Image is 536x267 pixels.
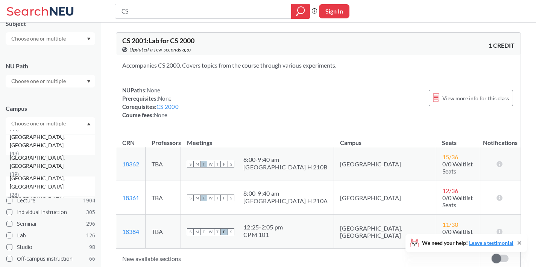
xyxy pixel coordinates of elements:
[89,255,95,263] span: 66
[334,215,436,249] td: [GEOGRAPHIC_DATA], [GEOGRAPHIC_DATA]
[291,4,310,19] div: magnifying glass
[442,153,458,160] span: 15 / 36
[319,4,349,18] button: Sign In
[200,228,207,235] span: T
[194,228,200,235] span: M
[489,41,515,50] span: 1 CREDIT
[8,77,71,86] input: Choose one or multiple
[6,32,95,45] div: Dropdown arrow
[422,240,513,246] span: We need your help!
[10,133,95,149] span: [GEOGRAPHIC_DATA], [GEOGRAPHIC_DATA]
[10,195,95,211] span: [GEOGRAPHIC_DATA], [GEOGRAPHIC_DATA]
[86,231,95,240] span: 126
[6,20,95,28] div: Subject
[228,195,234,201] span: S
[146,147,181,181] td: TBA
[6,231,95,240] label: Lab
[87,122,91,125] svg: Dropdown arrow
[154,112,167,118] span: None
[187,161,194,167] span: S
[243,231,283,238] div: CPM 101
[156,103,179,110] a: CS 2000
[228,161,234,167] span: S
[214,228,221,235] span: T
[480,131,520,147] th: Notifications
[87,38,91,41] svg: Dropdown arrow
[228,228,234,235] span: S
[194,161,200,167] span: M
[442,187,458,194] span: 12 / 36
[442,221,458,228] span: 11 / 30
[6,117,95,130] div: Dropdown arrow[GEOGRAPHIC_DATA](2063)Online(686)No campus, no room needed(364)[GEOGRAPHIC_DATA], ...
[194,195,200,201] span: M
[89,243,95,251] span: 98
[200,161,207,167] span: T
[158,95,172,102] span: None
[243,156,327,163] div: 8:00 - 9:40 am
[122,61,515,69] section: Accompanies CS 2000. Covers topics from the course through various experiments.
[146,131,181,147] th: Professors
[83,196,95,205] span: 1904
[146,181,181,215] td: TBA
[221,228,228,235] span: F
[187,195,194,201] span: S
[147,87,160,94] span: None
[207,228,214,235] span: W
[214,195,221,201] span: T
[243,197,328,205] div: [GEOGRAPHIC_DATA] H 210A
[442,228,473,242] span: 0/0 Waitlist Seats
[6,242,95,252] label: Studio
[8,119,71,128] input: Choose one or multiple
[122,194,139,201] a: 18361
[86,220,95,228] span: 296
[122,86,179,119] div: NUPaths: Prerequisites: Corequisites: Course fees:
[436,131,480,147] th: Seats
[207,161,214,167] span: W
[87,80,91,83] svg: Dropdown arrow
[86,208,95,216] span: 305
[8,34,71,43] input: Choose one or multiple
[6,62,95,70] div: NU Path
[10,171,19,177] span: ( 39 )
[221,161,228,167] span: F
[122,36,194,45] span: CS 2001 : Lab for CS 2000
[122,139,135,147] div: CRN
[469,240,513,246] a: Leave a testimonial
[334,147,436,181] td: [GEOGRAPHIC_DATA]
[6,207,95,217] label: Individual Instruction
[243,163,327,171] div: [GEOGRAPHIC_DATA] H 210B
[442,94,509,103] span: View more info for this class
[146,215,181,249] td: TBA
[221,195,228,201] span: F
[6,196,95,205] label: Lecture
[200,195,207,201] span: T
[10,192,19,198] span: ( 28 )
[334,181,436,215] td: [GEOGRAPHIC_DATA]
[214,161,221,167] span: T
[10,174,95,191] span: [GEOGRAPHIC_DATA], [GEOGRAPHIC_DATA]
[6,254,95,264] label: Off-campus instruction
[207,195,214,201] span: W
[442,194,473,208] span: 0/0 Waitlist Seats
[296,6,305,17] svg: magnifying glass
[187,228,194,235] span: S
[243,190,328,197] div: 8:00 - 9:40 am
[10,150,19,157] span: ( 43 )
[122,228,139,235] a: 18384
[6,104,95,113] div: Campus
[10,154,95,170] span: [GEOGRAPHIC_DATA], [GEOGRAPHIC_DATA]
[181,131,334,147] th: Meetings
[129,45,191,54] span: Updated a few seconds ago
[334,131,436,147] th: Campus
[121,5,286,18] input: Class, professor, course number, "phrase"
[6,219,95,229] label: Seminar
[442,160,473,175] span: 0/0 Waitlist Seats
[243,223,283,231] div: 12:25 - 2:05 pm
[10,125,19,132] span: ( 44 )
[6,75,95,87] div: Dropdown arrow
[122,160,139,167] a: 18362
